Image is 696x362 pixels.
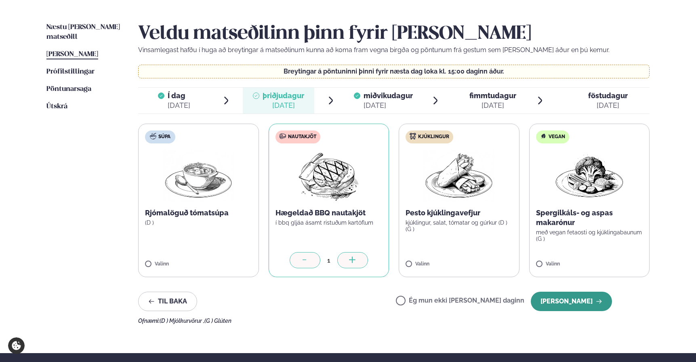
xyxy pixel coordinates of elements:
[418,134,449,140] span: Kjúklingur
[536,208,643,227] p: Spergilkáls- og aspas makarónur
[138,318,650,324] div: Ofnæmi:
[8,337,25,354] a: Cookie settings
[46,103,67,110] span: Útskrá
[280,133,286,139] img: beef.svg
[46,68,95,75] span: Prófílstillingar
[410,133,416,139] img: chicken.svg
[288,134,316,140] span: Nautakjöt
[406,208,513,218] p: Pesto kjúklingavefjur
[46,84,91,94] a: Pöntunarsaga
[275,219,383,226] p: í bbq gljáa ásamt ristuðum kartöflum
[168,101,190,110] div: [DATE]
[588,101,628,110] div: [DATE]
[138,45,650,55] p: Vinsamlegast hafðu í huga að breytingar á matseðlinum kunna að koma fram vegna birgða og pöntunum...
[540,133,547,139] img: Vegan.svg
[469,101,516,110] div: [DATE]
[364,101,413,110] div: [DATE]
[554,150,625,202] img: Vegan.png
[46,86,91,93] span: Pöntunarsaga
[293,150,364,202] img: Beef-Meat.png
[46,23,122,42] a: Næstu [PERSON_NAME] matseðill
[469,91,516,100] span: fimmtudagur
[158,134,170,140] span: Súpa
[145,219,252,226] p: (D )
[46,67,95,77] a: Prófílstillingar
[138,23,650,45] h2: Veldu matseðilinn þinn fyrir [PERSON_NAME]
[46,102,67,112] a: Útskrá
[263,91,304,100] span: þriðjudagur
[168,91,190,101] span: Í dag
[46,50,98,59] a: [PERSON_NAME]
[263,101,304,110] div: [DATE]
[147,68,641,75] p: Breytingar á pöntuninni þinni fyrir næsta dag loka kl. 15:00 daginn áður.
[320,256,337,265] div: 1
[531,292,612,311] button: [PERSON_NAME]
[145,208,252,218] p: Rjómalöguð tómatsúpa
[275,208,383,218] p: Hægeldað BBQ nautakjöt
[160,318,204,324] span: (D ) Mjólkurvörur ,
[204,318,231,324] span: (G ) Glúten
[46,51,98,58] span: [PERSON_NAME]
[138,292,197,311] button: Til baka
[406,219,513,232] p: kjúklingur, salat, tómatar og gúrkur (D ) (G )
[549,134,565,140] span: Vegan
[163,150,234,202] img: Soup.png
[46,24,120,40] span: Næstu [PERSON_NAME] matseðill
[364,91,413,100] span: miðvikudagur
[423,150,494,202] img: Wraps.png
[536,229,643,242] p: með vegan fetaosti og kjúklingabaunum (G )
[588,91,628,100] span: föstudagur
[150,133,156,139] img: soup.svg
